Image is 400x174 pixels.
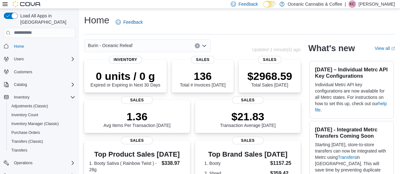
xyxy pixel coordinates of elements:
[103,110,170,123] p: 1.36
[103,110,170,128] div: Avg Items Per Transaction [DATE]
[11,121,59,126] span: Inventory Manager (Classic)
[11,148,27,153] span: Transfers
[315,81,388,113] p: Individual Metrc API key configurations are now available for all Metrc states. For instructions ...
[338,155,356,160] a: Transfers
[1,67,78,76] button: Customers
[350,0,355,8] span: KC
[232,137,264,144] span: Sales
[9,147,30,154] a: Transfers
[391,47,395,51] svg: External link
[113,16,145,28] a: Feedback
[11,104,48,109] span: Adjustments (Classic)
[121,137,153,144] span: Sales
[247,70,292,82] p: $2968.59
[18,13,75,25] span: Load All Apps in [GEOGRAPHIC_DATA]
[204,160,268,166] dt: 1. Booty
[6,146,78,155] button: Transfers
[1,80,78,89] button: Catalog
[13,1,41,7] img: Cova
[315,66,388,79] h3: [DATE] – Individual Metrc API Key Configurations
[11,93,32,101] button: Inventory
[11,55,26,63] button: Users
[348,0,356,8] div: Kelli Chislett
[11,112,38,117] span: Inventory Count
[9,129,43,136] a: Purchase Orders
[263,1,276,8] input: Dark Mode
[238,1,258,7] span: Feedback
[204,151,291,158] h3: Top Brand Sales [DATE]
[315,101,387,112] a: help file
[270,159,291,167] dd: $1157.25
[252,47,301,52] p: Updated 1 minute(s) ago
[89,151,185,158] h3: Top Product Sales [DATE]
[288,0,342,8] p: Oceanic Cannabis & Coffee
[14,82,27,87] span: Catalog
[202,43,207,48] button: Open list of options
[9,120,61,128] a: Inventory Manager (Classic)
[9,102,75,110] span: Adjustments (Classic)
[1,159,78,167] button: Operations
[220,110,276,128] div: Transaction Average [DATE]
[315,126,388,139] h3: [DATE] - Integrated Metrc Transfers Coming Soon
[258,56,282,63] span: Sales
[11,130,40,135] span: Purchase Orders
[11,159,75,167] span: Operations
[180,70,225,82] p: 136
[89,160,159,173] dt: 1. Booty Sativa ( Rainbow Twist ) - 28g
[11,81,29,88] button: Catalog
[14,69,32,75] span: Customers
[9,111,41,119] a: Inventory Count
[9,138,46,145] a: Transfers (Classic)
[90,70,160,82] p: 0 units / 0 g
[14,160,33,165] span: Operations
[11,55,75,63] span: Users
[14,95,29,100] span: Inventory
[6,119,78,128] button: Inventory Manager (Classic)
[359,0,395,8] p: [PERSON_NAME]
[1,55,78,63] button: Users
[232,96,264,104] span: Sales
[11,68,75,76] span: Customers
[375,46,395,51] a: View allExternal link
[123,19,143,25] span: Feedback
[6,102,78,111] button: Adjustments (Classic)
[14,44,24,49] span: Home
[195,43,200,48] button: Clear input
[9,129,75,136] span: Purchase Orders
[84,14,109,27] h1: Home
[9,138,75,145] span: Transfers (Classic)
[6,137,78,146] button: Transfers (Classic)
[11,42,75,50] span: Home
[6,128,78,137] button: Purchase Orders
[9,147,75,154] span: Transfers
[6,111,78,119] button: Inventory Count
[90,70,160,87] div: Expired or Expiring in Next 30 Days
[11,93,75,101] span: Inventory
[11,68,35,76] a: Customers
[11,81,75,88] span: Catalog
[9,111,75,119] span: Inventory Count
[1,93,78,102] button: Inventory
[247,70,292,87] div: Total Sales [DATE]
[220,110,276,123] p: $21.83
[191,56,215,63] span: Sales
[180,70,225,87] div: Total # Invoices [DATE]
[108,56,142,63] span: Inventory
[1,42,78,51] button: Home
[9,120,75,128] span: Inventory Manager (Classic)
[9,102,51,110] a: Adjustments (Classic)
[121,96,153,104] span: Sales
[14,57,24,62] span: Users
[11,139,43,144] span: Transfers (Classic)
[345,0,346,8] p: |
[162,159,185,167] dd: $338.97
[11,43,27,50] a: Home
[308,43,355,53] h2: What's new
[11,159,35,167] button: Operations
[88,42,132,49] span: Burin - Oceanic Releaf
